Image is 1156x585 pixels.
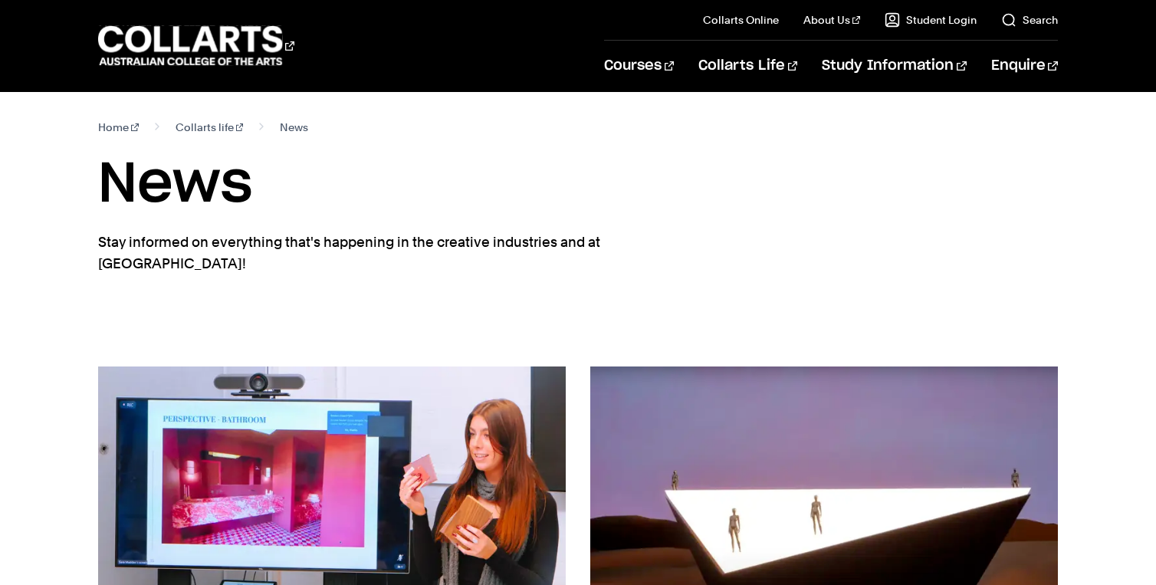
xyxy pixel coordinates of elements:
p: Stay informed on everything that's happening in the creative industries and at [GEOGRAPHIC_DATA]! [98,232,658,274]
a: Collarts Life [698,41,797,91]
a: About Us [803,12,860,28]
a: Enquire [991,41,1058,91]
a: Collarts life [176,117,244,138]
div: Go to homepage [98,24,294,67]
a: Student Login [885,12,977,28]
span: News [280,117,308,138]
a: Search [1001,12,1058,28]
a: Collarts Online [703,12,779,28]
a: Courses [604,41,674,91]
a: Study Information [822,41,966,91]
a: Home [98,117,139,138]
h1: News [98,150,1058,219]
